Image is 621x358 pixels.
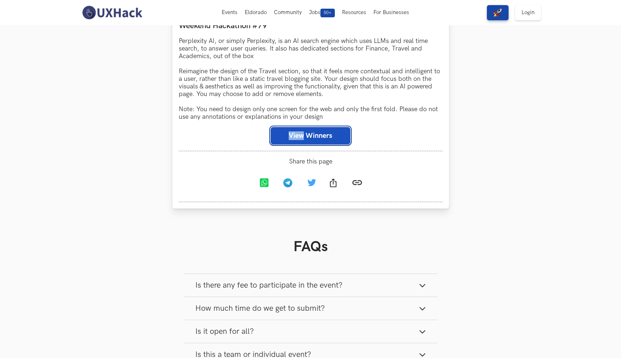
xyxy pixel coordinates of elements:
button: Is there any fee to participate in the event? [184,274,438,297]
a: Whatsapp [253,173,277,195]
button: View Winners [271,127,350,144]
label: Weekend Hackathon #79 [179,21,443,31]
span: Share this page [179,158,443,165]
span: 50+ [320,9,335,17]
img: rocket [493,8,502,17]
span: How much time do we get to submit? [195,304,325,313]
a: Login [515,5,541,20]
img: Telegram [283,178,292,187]
button: Is it open for all? [184,320,438,343]
h1: FAQs [184,238,438,256]
a: Telegram [277,173,301,195]
span: Is there any fee to participate in the event? [195,280,342,290]
img: Whatsapp [260,178,269,187]
button: How much time do we get to submit? [184,297,438,320]
p: Perplexity AI, or simply Perplexity, is an AI search engine which uses LLMs and real time search,... [179,37,443,121]
span: Is it open for all? [195,327,254,336]
img: UXHack-logo.png [80,5,144,20]
a: Copy link [346,172,368,195]
img: Share [330,178,336,187]
a: Share [323,173,346,195]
